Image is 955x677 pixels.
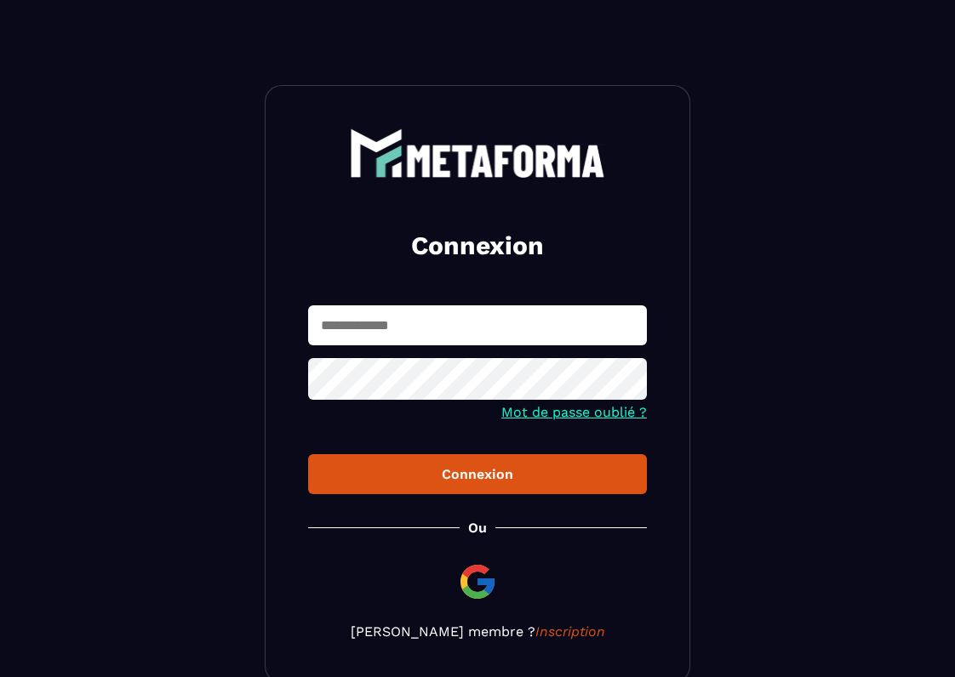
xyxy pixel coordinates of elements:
div: Connexion [322,466,633,482]
p: Ou [468,520,487,536]
img: logo [350,128,605,178]
a: Inscription [535,623,605,640]
a: logo [308,128,647,178]
button: Connexion [308,454,647,494]
p: [PERSON_NAME] membre ? [308,623,647,640]
img: google [457,561,498,602]
h2: Connexion [329,229,626,263]
a: Mot de passe oublié ? [501,404,647,420]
